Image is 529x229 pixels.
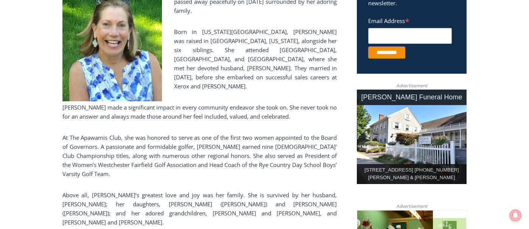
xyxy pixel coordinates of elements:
[182,73,367,94] a: Intern @ [DOMAIN_NAME]
[0,76,76,94] a: Open Tues. - Sun. [PHONE_NUMBER]
[198,75,351,92] span: Intern @ [DOMAIN_NAME]
[389,203,435,210] span: Advertisement
[191,0,358,73] div: "[PERSON_NAME] and I covered the [DATE] Parade, which was a really eye opening experience as I ha...
[368,13,452,27] label: Email Address
[357,90,467,105] div: [PERSON_NAME] Funeral Home
[389,82,435,89] span: Advertisement
[62,190,337,227] p: Above all, [PERSON_NAME]’s greatest love and joy was her family. She is survived by her husband, ...
[62,27,337,91] p: Born in [US_STATE][GEOGRAPHIC_DATA], [PERSON_NAME] was raised in [GEOGRAPHIC_DATA], [US_STATE], a...
[78,47,107,90] div: "the precise, almost orchestrated movements of cutting and assembling sushi and [PERSON_NAME] mak...
[2,78,74,107] span: Open Tues. - Sun. [PHONE_NUMBER]
[62,103,337,121] p: [PERSON_NAME] made a significant impact in every community endeavor she took on. She never took n...
[62,133,337,178] p: At The Apawamis Club, she was honored to serve as one of the first two women appointed to the Boa...
[357,164,467,184] div: [STREET_ADDRESS] [PHONE_NUMBER] [PERSON_NAME] & [PERSON_NAME]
